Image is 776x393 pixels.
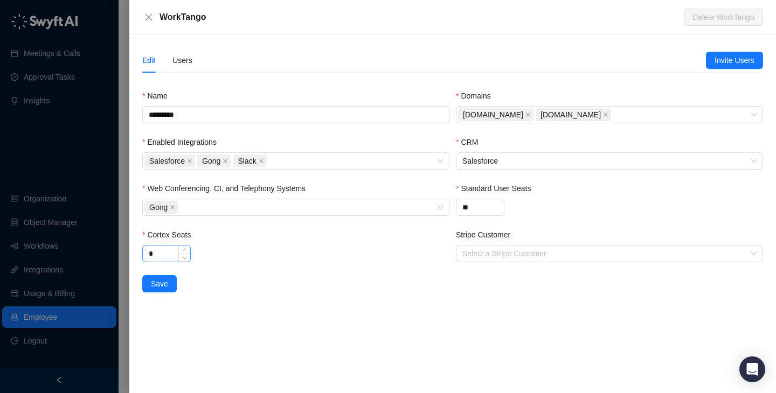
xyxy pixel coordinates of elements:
[142,106,449,123] input: Name
[462,245,750,262] input: Stripe Customer
[739,356,765,382] div: Open Intercom Messenger
[143,245,190,262] input: Cortex Seats
[223,158,228,164] span: close
[202,155,220,167] span: Gong
[142,275,177,292] button: Save
[180,203,182,212] input: Web Conferencing, CI, and Telephony Systems
[149,201,168,213] span: Gong
[715,54,754,66] span: Invite Users
[456,229,518,241] label: Stripe Customer
[456,199,504,215] input: Standard User Seats
[144,13,153,22] span: close
[259,158,264,164] span: close
[463,109,523,121] span: [DOMAIN_NAME]
[142,90,175,102] label: Name
[238,155,256,167] span: Slack
[142,136,224,148] label: Enabled Integrations
[603,112,608,117] span: close
[462,153,757,169] span: Salesforce
[456,136,486,148] label: CRM
[613,111,615,119] input: Domains
[160,11,684,24] div: WorkTango
[151,278,168,290] span: Save
[197,155,231,167] span: Gong
[456,90,498,102] label: Domains
[684,9,763,26] button: Delete WorkTango
[178,254,190,262] span: Decrease Value
[142,183,313,194] label: Web Conferencing, CI, and Telephony Systems
[187,158,192,164] span: close
[183,256,186,260] span: down
[269,157,271,165] input: Enabled Integrations
[142,11,155,24] button: Close
[178,245,190,254] span: Increase Value
[142,54,155,66] div: Edit
[706,52,763,69] button: Invite Users
[456,183,538,194] label: Standard User Seats
[183,248,186,251] span: up
[458,108,533,121] span: kazoohr.com
[144,201,178,214] span: Gong
[144,155,195,167] span: Salesforce
[525,112,531,117] span: close
[149,155,185,167] span: Salesforce
[233,155,266,167] span: Slack
[172,54,192,66] div: Users
[170,205,175,210] span: close
[142,229,198,241] label: Cortex Seats
[536,108,611,121] span: worktango.com
[541,109,601,121] span: [DOMAIN_NAME]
